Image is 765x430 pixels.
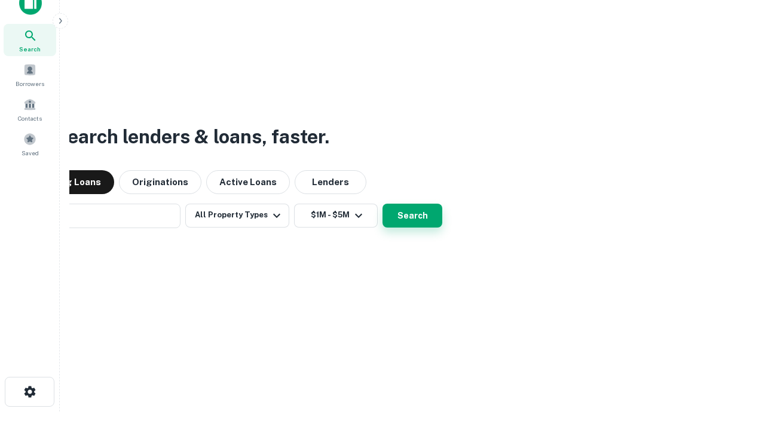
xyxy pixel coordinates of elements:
[206,170,290,194] button: Active Loans
[4,24,56,56] a: Search
[705,334,765,392] iframe: Chat Widget
[185,204,289,228] button: All Property Types
[54,122,329,151] h3: Search lenders & loans, faster.
[22,148,39,158] span: Saved
[295,170,366,194] button: Lenders
[16,79,44,88] span: Borrowers
[4,93,56,125] a: Contacts
[19,44,41,54] span: Search
[18,113,42,123] span: Contacts
[4,59,56,91] a: Borrowers
[294,204,378,228] button: $1M - $5M
[382,204,442,228] button: Search
[4,128,56,160] a: Saved
[119,170,201,194] button: Originations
